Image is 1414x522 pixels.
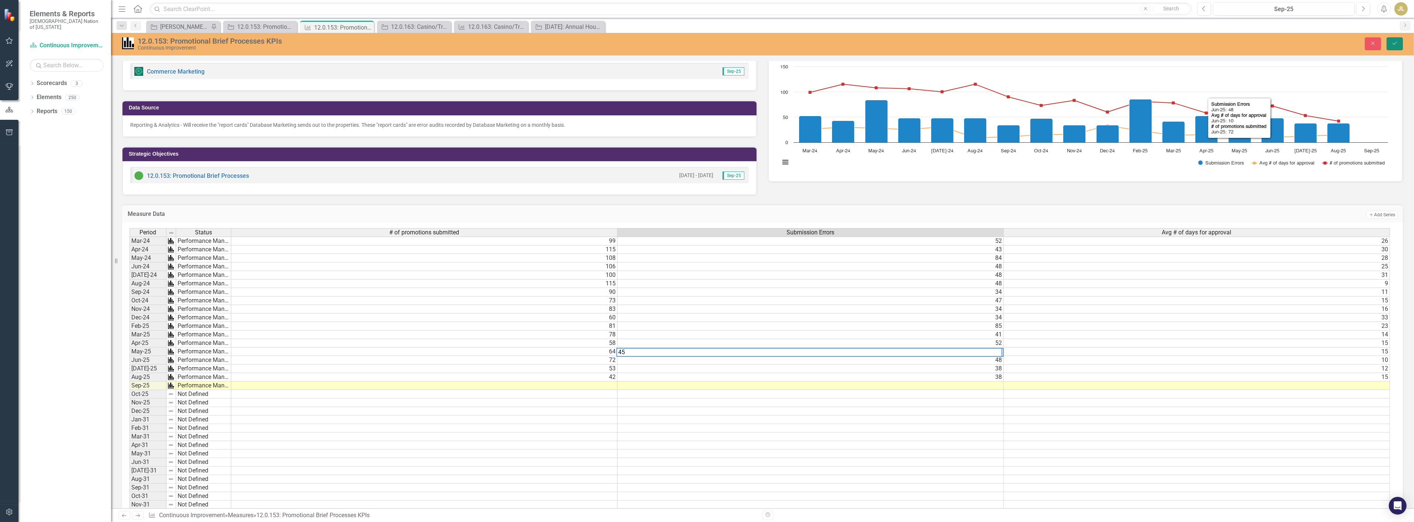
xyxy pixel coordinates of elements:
a: Measures [228,512,253,519]
td: 41 [617,331,1004,339]
a: 12.0.153: Promotional Brief Processes [147,172,249,179]
div: » » [148,511,757,520]
div: Open Intercom Messenger [1389,497,1407,515]
text: 150 [780,65,788,70]
a: Reports [37,107,57,116]
button: Sep-25 [1213,2,1354,16]
td: Not Defined [176,458,231,467]
td: [DATE]-24 [129,271,166,279]
td: 15 [1004,348,1390,356]
td: Jun-25 [129,356,166,365]
text: Oct-24 [1034,149,1048,153]
td: 11 [1004,288,1390,296]
button: Search [1153,4,1190,14]
td: 26 [1004,237,1390,245]
td: Not Defined [176,501,231,509]
div: 12.0.153: Promotional Brief Processes [237,22,295,31]
path: May-25, 64. # of promotions submitted. [1238,109,1241,112]
a: 12.0.153: Promotional Brief Processes [225,22,295,31]
td: 12 [1004,365,1390,373]
img: Report [134,67,143,76]
button: View chart menu, Chart [780,157,790,167]
span: Submission Errors [787,229,834,236]
td: Jun-24 [129,262,166,271]
path: Aug-24, 115. # of promotions submitted. [974,83,977,86]
a: [PERSON_NAME] SOs [148,22,209,31]
td: 31 [1004,271,1390,279]
td: Performance Management [176,245,231,254]
h3: Strategic Objectives [129,151,753,157]
td: Nov-31 [129,501,166,509]
td: Performance Management [176,373,231,382]
small: [DEMOGRAPHIC_DATA] Nation of [US_STATE] [30,18,104,30]
img: 8DAGhfEEPCf229AAAAAElFTkSuQmCC [168,493,174,499]
td: 14 [1004,331,1390,339]
td: 115 [231,279,617,288]
div: 3 [71,80,83,87]
text: 50 [783,115,788,120]
input: Search Below... [30,59,104,72]
text: Jun-24 [902,149,916,153]
path: Apr-25, 58. # of promotions submitted. [1205,112,1208,115]
td: 99 [231,237,617,245]
path: Nov-24, 83. # of promotions submitted. [1073,99,1076,102]
small: [DATE] - [DATE] [679,172,713,179]
path: Oct-24, 47. Submission Errors. [1030,119,1053,143]
td: Sep-25 [129,382,166,390]
td: Not Defined [176,450,231,458]
p: Reporting & Analytics - Will receive the "report cards" Database Marketing sends out to the prope... [130,121,749,129]
td: Oct-24 [129,296,166,305]
td: 10 [1004,356,1390,365]
td: Nov-25 [129,399,166,407]
td: 60 [231,313,617,322]
img: Tm0czyi0d3z6KbMvzUvpfTW2q1jaz45CuN2C4x9rtfABtMFvAAn+ByuUVLYSwAAAABJRU5ErkJggg== [168,281,174,287]
path: Jul-24, 100. # of promotions submitted. [941,91,944,94]
path: Apr-25, 52. Submission Errors. [1195,116,1218,143]
a: Scorecards [37,79,67,88]
td: [DATE]-31 [129,467,166,475]
text: May-24 [868,149,884,153]
div: 12.0.153: Promotional Brief Processes KPIs [138,37,856,45]
td: 15 [1004,373,1390,382]
g: # of promotions submitted, series 3 of 3. Line with 18 data points. [809,83,1340,123]
td: Performance Management [176,322,231,331]
text: 0 [785,140,788,145]
td: 38 [617,373,1004,382]
td: 43 [617,245,1004,254]
button: Show Submission Errors [1198,160,1244,166]
path: Aug-25, 38. Submission Errors. [1327,123,1350,143]
td: 15 [1004,296,1390,305]
td: 52 [617,237,1004,245]
path: Jun-24, 48. Submission Errors. [898,118,921,143]
img: Tm0czyi0d3z6KbMvzUvpfTW2q1jaz45CuN2C4x9rtfABtMFvAAn+ByuUVLYSwAAAABJRU5ErkJggg== [168,238,174,244]
td: 33 [1004,313,1390,322]
td: 9 [1004,279,1390,288]
td: Not Defined [176,407,231,416]
img: 8DAGhfEEPCf229AAAAAElFTkSuQmCC [168,408,174,414]
img: 8DAGhfEEPCf229AAAAAElFTkSuQmCC [168,400,174,406]
td: 48 [617,271,1004,279]
span: Elements & Reports [30,9,104,18]
path: Oct-24, 73. # of promotions submitted. [1040,104,1043,107]
img: 8DAGhfEEPCf229AAAAAElFTkSuQmCC [168,434,174,440]
div: 150 [61,108,75,115]
path: Jul-25, 53. # of promotions submitted. [1304,114,1307,117]
td: Performance Management [176,348,231,356]
path: Jul-25, 38. Submission Errors. [1295,123,1317,143]
td: Performance Management [176,339,231,348]
path: Apr-24, 115. # of promotions submitted. [842,83,845,86]
td: 48 [617,279,1004,288]
text: Apr-24 [836,149,850,153]
div: 250 [65,94,80,101]
td: 34 [617,288,1004,296]
td: Sep-24 [129,288,166,296]
td: Apr-25 [129,339,166,348]
td: 73 [231,296,617,305]
td: Oct-25 [129,390,166,399]
td: Feb-31 [129,424,166,433]
path: Feb-25, 85. Submission Errors. [1129,99,1152,143]
img: 8DAGhfEEPCf229AAAAAElFTkSuQmCC [168,417,174,423]
td: Not Defined [176,416,231,424]
td: Not Defined [176,475,231,484]
span: Sep-25 [723,172,744,180]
